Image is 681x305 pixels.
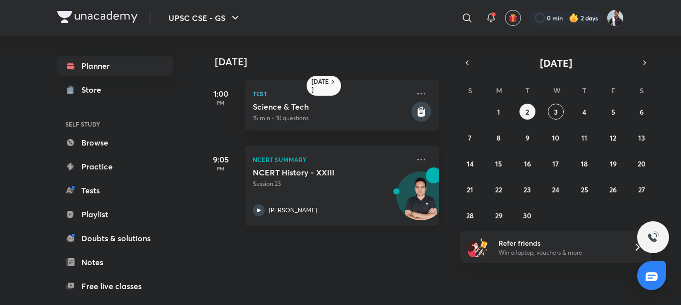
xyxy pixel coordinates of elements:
[509,13,517,22] img: avatar
[553,86,560,95] abbr: Wednesday
[607,9,624,26] img: Hitesh Kumar
[497,133,501,143] abbr: September 8, 2025
[581,133,587,143] abbr: September 11, 2025
[519,207,535,223] button: September 30, 2025
[548,155,564,171] button: September 17, 2025
[519,155,535,171] button: September 16, 2025
[495,159,502,168] abbr: September 15, 2025
[57,228,173,248] a: Doubts & solutions
[57,133,173,152] a: Browse
[581,159,588,168] abbr: September 18, 2025
[499,238,621,248] h6: Refer friends
[505,10,521,26] button: avatar
[610,133,616,143] abbr: September 12, 2025
[519,104,535,120] button: September 2, 2025
[525,107,529,117] abbr: September 2, 2025
[312,78,329,94] h6: [DATE]
[497,107,500,117] abbr: September 1, 2025
[57,252,173,272] a: Notes
[576,104,592,120] button: September 4, 2025
[466,211,474,220] abbr: September 28, 2025
[491,181,507,197] button: September 22, 2025
[269,206,317,215] p: [PERSON_NAME]
[640,86,644,95] abbr: Saturday
[253,179,409,188] p: Session 23
[552,133,559,143] abbr: September 10, 2025
[634,155,650,171] button: September 20, 2025
[57,204,173,224] a: Playlist
[201,100,241,106] p: PM
[57,156,173,176] a: Practice
[462,207,478,223] button: September 28, 2025
[554,107,558,117] abbr: September 3, 2025
[581,185,588,194] abbr: September 25, 2025
[523,211,531,220] abbr: September 30, 2025
[638,185,645,194] abbr: September 27, 2025
[499,248,621,257] p: Win a laptop, vouchers & more
[57,116,173,133] h6: SELF STUDY
[548,104,564,120] button: September 3, 2025
[496,86,502,95] abbr: Monday
[57,56,173,76] a: Planner
[57,11,138,23] img: Company Logo
[81,84,107,96] div: Store
[57,180,173,200] a: Tests
[201,88,241,100] h5: 1:00
[468,86,472,95] abbr: Sunday
[519,130,535,146] button: September 9, 2025
[491,155,507,171] button: September 15, 2025
[525,133,529,143] abbr: September 9, 2025
[397,177,445,225] img: Avatar
[638,133,645,143] abbr: September 13, 2025
[468,133,472,143] abbr: September 7, 2025
[491,207,507,223] button: September 29, 2025
[491,104,507,120] button: September 1, 2025
[569,13,579,23] img: streak
[605,155,621,171] button: September 19, 2025
[215,56,449,68] h4: [DATE]
[611,107,615,117] abbr: September 5, 2025
[253,167,377,177] h5: NCERT History - XXIII
[540,56,572,70] span: [DATE]
[605,181,621,197] button: September 26, 2025
[253,102,409,112] h5: Science & Tech
[523,185,531,194] abbr: September 23, 2025
[576,155,592,171] button: September 18, 2025
[638,159,646,168] abbr: September 20, 2025
[57,276,173,296] a: Free live classes
[253,114,409,123] p: 15 min • 10 questions
[495,185,502,194] abbr: September 22, 2025
[467,159,474,168] abbr: September 14, 2025
[57,80,173,100] a: Store
[468,237,488,257] img: referral
[576,130,592,146] button: September 11, 2025
[163,8,247,28] button: UPSC CSE - GS
[491,130,507,146] button: September 8, 2025
[462,181,478,197] button: September 21, 2025
[634,181,650,197] button: September 27, 2025
[552,159,559,168] abbr: September 17, 2025
[462,155,478,171] button: September 14, 2025
[467,185,473,194] abbr: September 21, 2025
[640,107,644,117] abbr: September 6, 2025
[253,153,409,165] p: NCERT Summary
[524,159,531,168] abbr: September 16, 2025
[525,86,529,95] abbr: Tuesday
[582,86,586,95] abbr: Thursday
[253,88,409,100] p: Test
[462,130,478,146] button: September 7, 2025
[610,159,617,168] abbr: September 19, 2025
[57,11,138,25] a: Company Logo
[519,181,535,197] button: September 23, 2025
[582,107,586,117] abbr: September 4, 2025
[647,231,659,243] img: ttu
[605,104,621,120] button: September 5, 2025
[634,130,650,146] button: September 13, 2025
[605,130,621,146] button: September 12, 2025
[576,181,592,197] button: September 25, 2025
[201,153,241,165] h5: 9:05
[634,104,650,120] button: September 6, 2025
[609,185,617,194] abbr: September 26, 2025
[611,86,615,95] abbr: Friday
[552,185,559,194] abbr: September 24, 2025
